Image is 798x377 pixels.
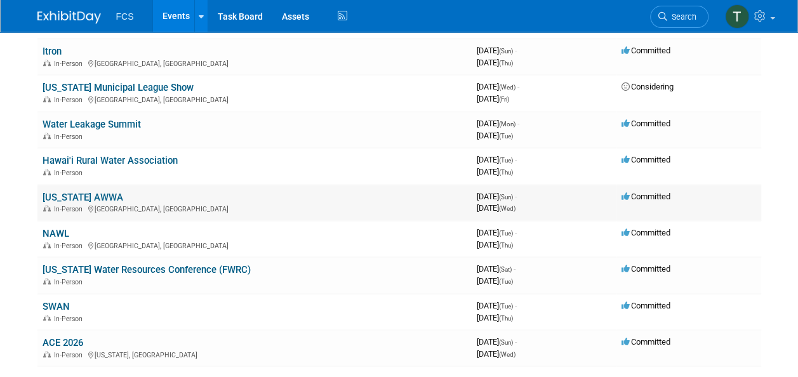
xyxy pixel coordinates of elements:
[43,192,123,203] a: [US_STATE] AWWA
[499,194,513,201] span: (Sun)
[499,157,513,164] span: (Tue)
[116,11,134,22] span: FCS
[477,276,513,286] span: [DATE]
[43,240,467,250] div: [GEOGRAPHIC_DATA], [GEOGRAPHIC_DATA]
[650,6,708,28] a: Search
[499,169,513,176] span: (Thu)
[499,205,515,212] span: (Wed)
[43,301,70,312] a: SWAN
[622,82,674,91] span: Considering
[43,94,467,104] div: [GEOGRAPHIC_DATA], [GEOGRAPHIC_DATA]
[43,228,69,239] a: NAWL
[499,60,513,67] span: (Thu)
[477,228,517,237] span: [DATE]
[499,351,515,358] span: (Wed)
[514,264,515,274] span: -
[517,119,519,128] span: -
[43,264,251,275] a: [US_STATE] Water Resources Conference (FWRC)
[43,155,178,166] a: Hawai'i Rural Water Association
[477,94,509,103] span: [DATE]
[43,96,51,102] img: In-Person Event
[54,242,86,250] span: In-Person
[54,96,86,104] span: In-Person
[499,96,509,103] span: (Fri)
[477,337,517,347] span: [DATE]
[43,46,62,57] a: Itron
[515,46,517,55] span: -
[622,228,670,237] span: Committed
[499,315,513,322] span: (Thu)
[43,169,51,175] img: In-Person Event
[499,133,513,140] span: (Tue)
[499,242,513,249] span: (Thu)
[477,155,517,164] span: [DATE]
[54,133,86,141] span: In-Person
[499,303,513,310] span: (Tue)
[54,278,86,286] span: In-Person
[499,278,513,285] span: (Tue)
[477,58,513,67] span: [DATE]
[499,84,515,91] span: (Wed)
[43,119,141,130] a: Water Leakage Summit
[477,82,519,91] span: [DATE]
[54,169,86,177] span: In-Person
[477,301,517,310] span: [DATE]
[477,167,513,176] span: [DATE]
[515,301,517,310] span: -
[515,192,517,201] span: -
[43,205,51,211] img: In-Person Event
[515,155,517,164] span: -
[622,264,670,274] span: Committed
[725,4,749,29] img: Tommy Raye
[43,133,51,139] img: In-Person Event
[54,351,86,359] span: In-Person
[477,264,515,274] span: [DATE]
[499,339,513,346] span: (Sun)
[477,192,517,201] span: [DATE]
[499,266,512,273] span: (Sat)
[515,337,517,347] span: -
[477,119,519,128] span: [DATE]
[43,203,467,213] div: [GEOGRAPHIC_DATA], [GEOGRAPHIC_DATA]
[43,82,194,93] a: [US_STATE] Municipal League Show
[43,60,51,66] img: In-Person Event
[54,60,86,68] span: In-Person
[43,242,51,248] img: In-Person Event
[622,301,670,310] span: Committed
[477,240,513,249] span: [DATE]
[515,228,517,237] span: -
[43,278,51,284] img: In-Person Event
[517,82,519,91] span: -
[54,315,86,323] span: In-Person
[622,46,670,55] span: Committed
[477,46,517,55] span: [DATE]
[499,48,513,55] span: (Sun)
[622,119,670,128] span: Committed
[43,351,51,357] img: In-Person Event
[499,230,513,237] span: (Tue)
[43,337,83,348] a: ACE 2026
[622,155,670,164] span: Committed
[43,349,467,359] div: [US_STATE], [GEOGRAPHIC_DATA]
[477,349,515,359] span: [DATE]
[667,12,696,22] span: Search
[43,58,467,68] div: [GEOGRAPHIC_DATA], [GEOGRAPHIC_DATA]
[477,313,513,322] span: [DATE]
[37,11,101,23] img: ExhibitDay
[622,337,670,347] span: Committed
[477,203,515,213] span: [DATE]
[499,121,515,128] span: (Mon)
[54,205,86,213] span: In-Person
[477,131,513,140] span: [DATE]
[43,315,51,321] img: In-Person Event
[622,192,670,201] span: Committed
